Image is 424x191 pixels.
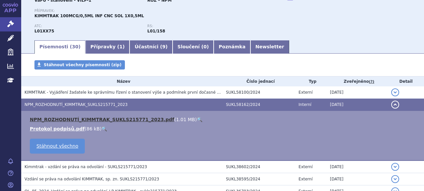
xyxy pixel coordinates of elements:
[30,139,85,154] a: Stáhnout všechno
[391,175,399,183] button: detail
[34,24,141,28] p: ATC:
[391,101,399,109] button: detail
[327,76,388,86] th: Zveřejněno
[25,90,272,95] span: KIMMTRAK - Vyjádření žadatele ke správnímu řízení o stanovení výše a podmínek první dočasné úhrad...
[30,116,417,123] li: ( )
[85,40,130,54] a: Přípravky (1)
[25,177,159,181] span: Vzdání se práva na odvolání KIMMTRAK, sp. zn. SUKLS215771/2023
[119,44,123,49] span: 1
[327,173,388,185] td: [DATE]
[173,40,214,54] a: Sloučení (0)
[250,40,289,54] a: Newsletter
[298,165,312,169] span: Externí
[203,44,207,49] span: 0
[34,14,144,18] span: KIMMTRAK 100MCG/0,5ML INF CNC SOL 1X0,5ML
[223,173,295,185] td: SUKL38595/2024
[388,76,424,86] th: Detail
[298,102,311,107] span: Interní
[214,40,250,54] a: Poznámka
[21,76,223,86] th: Název
[30,125,417,132] li: ( )
[162,44,166,49] span: 9
[327,99,388,111] td: [DATE]
[223,161,295,173] td: SUKL38602/2024
[391,88,399,96] button: detail
[34,40,85,54] a: Písemnosti (30)
[327,161,388,173] td: [DATE]
[147,24,254,28] p: RS:
[86,126,100,131] span: 86 kB
[197,117,202,122] a: 🔍
[369,79,374,84] abbr: (?)
[72,44,78,49] span: 30
[30,126,85,131] a: Protokol podpisů.pdf
[391,163,399,171] button: detail
[25,102,128,107] span: NPM_ROZHODNUTÍ_KIMMTRAK_SUKLS215771_2023
[34,29,54,33] strong: TEBENTAFUSP
[298,90,312,95] span: Externí
[130,40,172,54] a: Účastníci (9)
[25,165,147,169] span: Kimmtrak - vzdání se práva na odvolání - SUKLS215771/2023
[34,9,260,13] p: Přípravek:
[295,76,327,86] th: Typ
[327,86,388,99] td: [DATE]
[101,126,107,131] a: 🔍
[176,117,195,122] span: 1.01 MB
[298,177,312,181] span: Externí
[44,63,122,67] span: Stáhnout všechny písemnosti (zip)
[147,29,165,33] strong: tebentafusp
[223,86,295,99] td: SUKL58100/2024
[34,60,125,70] a: Stáhnout všechny písemnosti (zip)
[223,76,295,86] th: Číslo jednací
[223,99,295,111] td: SUKL58162/2024
[30,117,174,122] a: NPM_ROZHODNUTÍ_KIMMTRAK_SUKLS215771_2023.pdf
